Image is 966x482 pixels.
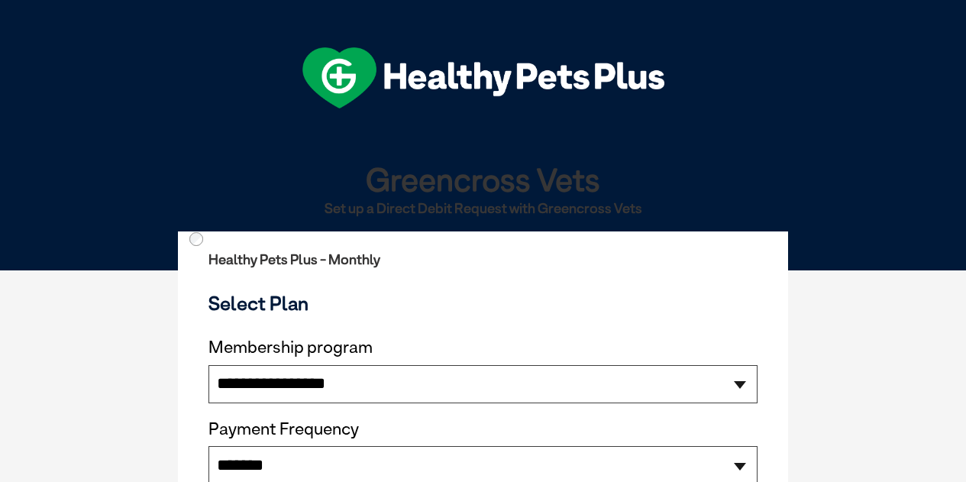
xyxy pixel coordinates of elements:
[208,419,359,439] label: Payment Frequency
[208,292,758,315] h3: Select Plan
[208,338,758,357] label: Membership program
[302,47,664,108] img: hpp-logo-landscape-green-white.png
[184,201,782,216] h2: Set up a Direct Debit Request with Greencross Vets
[184,162,782,196] h1: Greencross Vets
[208,252,758,267] h2: Healthy Pets Plus - Monthly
